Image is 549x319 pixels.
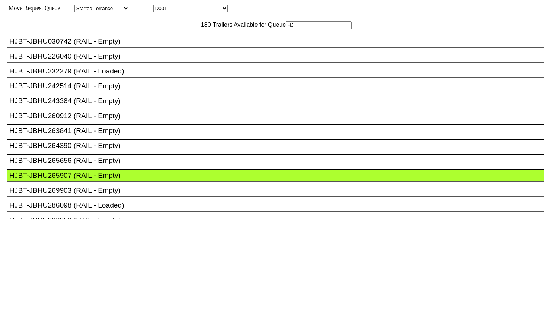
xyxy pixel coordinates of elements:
[9,52,549,60] div: HJBT-JBHU226040 (RAIL - Empty)
[9,82,549,90] div: HJBT-JBHU242514 (RAIL - Empty)
[286,21,352,29] input: Filter Available Trailers
[5,5,60,11] span: Move Request Queue
[211,22,286,28] span: Trailers Available for Queue
[9,37,549,45] div: HJBT-JBHU030742 (RAIL - Empty)
[9,112,549,120] div: HJBT-JBHU260912 (RAIL - Empty)
[9,97,549,105] div: HJBT-JBHU243384 (RAIL - Empty)
[197,22,211,28] span: 180
[9,127,549,135] div: HJBT-JBHU263841 (RAIL - Empty)
[9,201,549,209] div: HJBT-JBHU286098 (RAIL - Loaded)
[9,216,549,224] div: HJBT-JBHU296259 (RAIL - Empty)
[9,171,549,180] div: HJBT-JBHU265907 (RAIL - Empty)
[9,142,549,150] div: HJBT-JBHU264390 (RAIL - Empty)
[131,5,152,11] span: Location
[9,67,549,75] div: HJBT-JBHU232279 (RAIL - Loaded)
[9,157,549,165] div: HJBT-JBHU265656 (RAIL - Empty)
[61,5,73,11] span: Area
[9,186,549,195] div: HJBT-JBHU269903 (RAIL - Empty)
